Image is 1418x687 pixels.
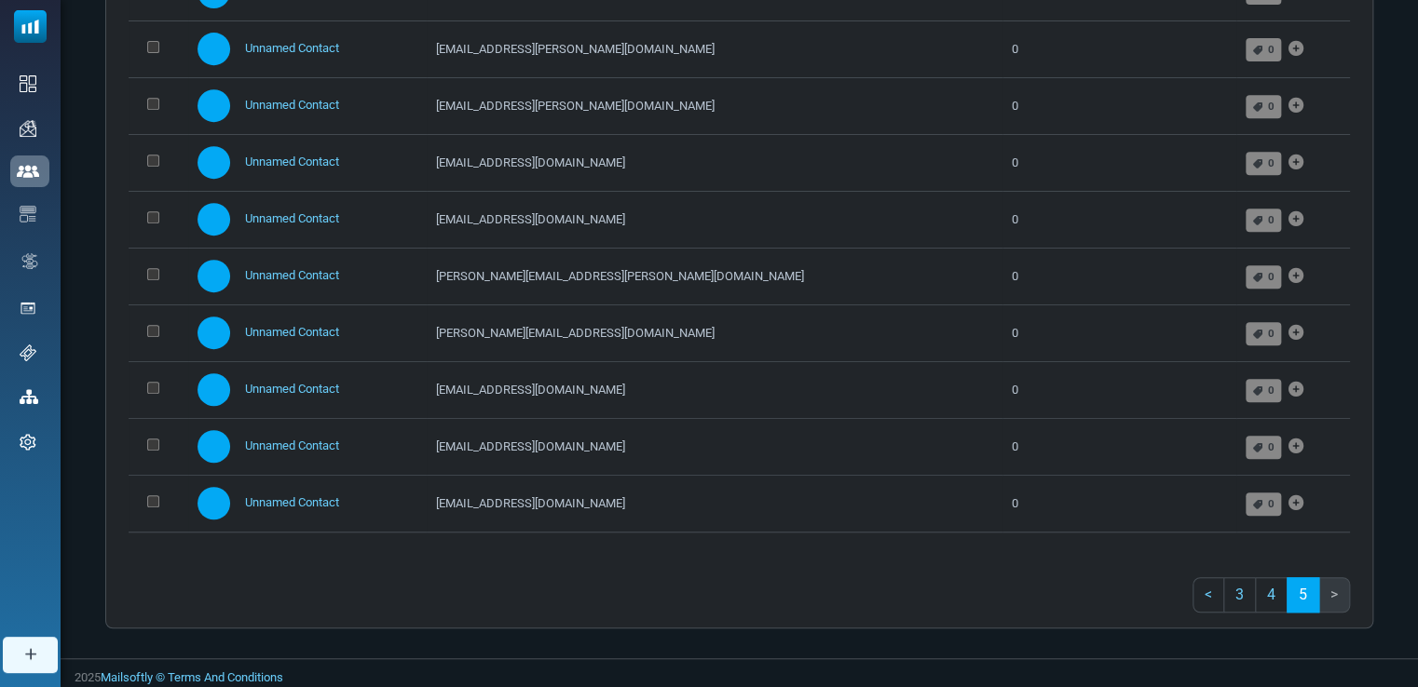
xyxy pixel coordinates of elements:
[1246,265,1281,289] a: 0
[20,434,36,451] img: settings-icon.svg
[101,670,165,684] a: Mailsoftly ©
[20,75,36,92] img: dashboard-icon.svg
[1223,577,1256,613] a: 3
[1268,213,1275,226] span: 0
[1268,497,1275,510] span: 0
[20,300,36,317] img: landing_pages.svg
[245,495,339,509] a: Unnamed Contact
[1255,577,1288,613] a: 4
[1002,191,1237,248] td: 0
[245,438,339,452] a: Unnamed Contact
[168,670,283,684] span: translation missing: tr.layouts.footer.terms_and_conditions
[1002,475,1237,532] td: 0
[1246,209,1281,232] a: 0
[17,165,39,178] img: contacts-icon-active.svg
[1002,304,1237,361] td: 0
[1268,156,1275,169] span: 0
[1002,248,1237,304] td: 0
[427,191,1002,248] td: [EMAIL_ADDRESS][DOMAIN_NAME]
[1268,270,1275,283] span: 0
[1193,577,1224,613] a: Previous
[427,475,1002,532] td: [EMAIL_ADDRESS][DOMAIN_NAME]
[1268,100,1275,113] span: 0
[1002,418,1237,475] td: 0
[245,382,339,396] a: Unnamed Contact
[1002,134,1237,191] td: 0
[14,10,47,43] img: mailsoftly_icon_blue_white.svg
[1268,440,1275,453] span: 0
[427,20,1002,77] td: [EMAIL_ADDRESS][PERSON_NAME][DOMAIN_NAME]
[427,304,1002,361] td: [PERSON_NAME][EMAIL_ADDRESS][DOMAIN_NAME]
[427,248,1002,304] td: [PERSON_NAME][EMAIL_ADDRESS][PERSON_NAME][DOMAIN_NAME]
[1002,77,1237,134] td: 0
[245,268,339,282] a: Unnamed Contact
[427,77,1002,134] td: [EMAIL_ADDRESS][PERSON_NAME][DOMAIN_NAME]
[20,344,36,361] img: support-icon.svg
[1002,361,1237,418] td: 0
[1246,436,1281,459] a: 0
[1268,43,1275,56] span: 0
[1246,492,1281,516] a: 0
[245,325,339,339] a: Unnamed Contact
[1246,152,1281,175] a: 0
[427,134,1002,191] td: [EMAIL_ADDRESS][DOMAIN_NAME]
[20,206,36,222] img: email-templates-icon.svg
[20,120,36,137] img: campaigns-icon.png
[1246,379,1281,402] a: 0
[1193,577,1350,627] nav: Pages
[1246,95,1281,118] a: 0
[1268,327,1275,340] span: 0
[1246,322,1281,345] a: 0
[20,250,40,272] img: workflow.svg
[1002,20,1237,77] td: 0
[427,361,1002,418] td: [EMAIL_ADDRESS][DOMAIN_NAME]
[1268,384,1275,397] span: 0
[1246,38,1281,61] a: 0
[1287,577,1319,613] a: 5
[427,418,1002,475] td: [EMAIL_ADDRESS][DOMAIN_NAME]
[245,211,339,225] a: Unnamed Contact
[245,155,339,168] a: Unnamed Contact
[168,670,283,684] a: Terms And Conditions
[245,41,339,55] a: Unnamed Contact
[245,98,339,112] a: Unnamed Contact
